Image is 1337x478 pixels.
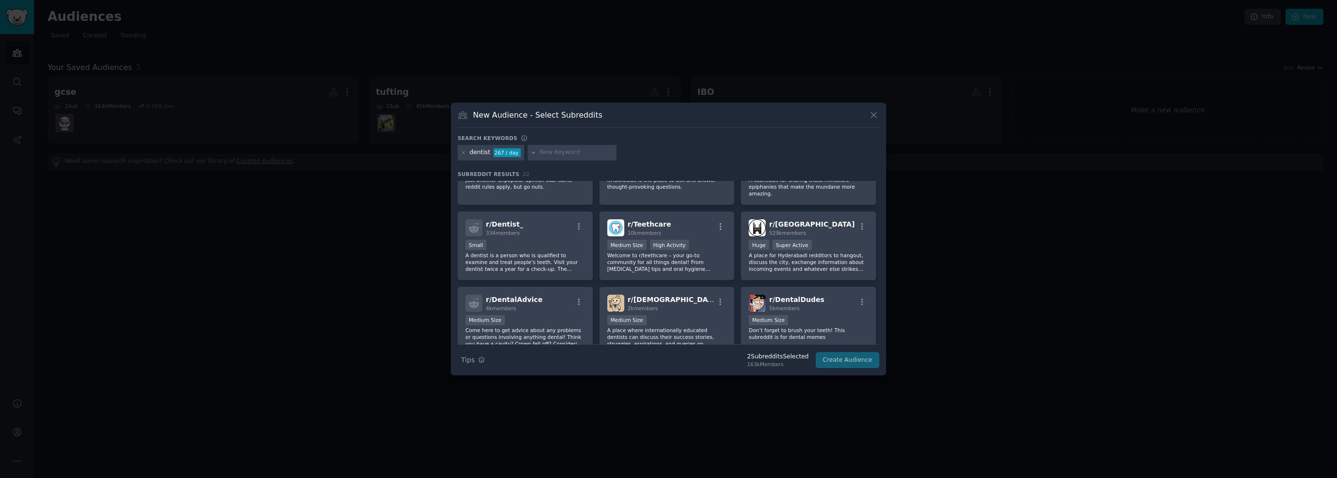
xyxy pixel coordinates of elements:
[607,315,647,325] div: Medium Size
[628,230,661,236] span: 10k members
[486,296,543,303] span: r/ DentalAdvice
[628,220,671,228] span: r/ Teethcare
[458,171,519,177] span: Subreddit Results
[486,305,516,311] span: 4k members
[486,230,520,236] span: 334 members
[749,219,766,236] img: hyderabad
[607,219,624,236] img: Teethcare
[458,352,488,369] button: Tips
[749,177,868,197] p: A subreddit for sharing those miniature epiphanies that make the mundane more amazing.
[458,135,517,142] h3: Search keywords
[465,315,505,325] div: Medium Size
[494,148,521,157] div: 267 / day
[486,220,523,228] span: r/ Dentist_
[650,240,689,250] div: High Activity
[607,295,624,312] img: InternationalDentists
[465,327,585,347] p: Come here to get advice about any problems or questions involving anything dental! Think you have...
[465,252,585,272] p: A dentist is a person who is qualified to examine and treat people's teeth. Visit your dentist tw...
[749,240,769,250] div: Huge
[473,110,602,120] h3: New Audience - Select Subreddits
[607,252,727,272] p: Welcome to r/teethcare – your go-to community for all things dental! From [MEDICAL_DATA] tips and...
[747,361,809,368] div: 163k Members
[628,305,658,311] span: 2k members
[769,305,800,311] span: 5k members
[749,252,868,272] p: A place for Hyderabadi redditors to hangout, discuss the city, exchange information about incomin...
[465,240,486,250] div: Small
[772,240,812,250] div: Super Active
[628,296,720,303] span: r/ [DEMOGRAPHIC_DATA]
[747,353,809,361] div: 2 Subreddit s Selected
[465,177,585,190] p: just another unpopular opinion sub. same reddit rules apply, but go nuts.
[461,355,475,365] span: Tips
[769,220,855,228] span: r/ [GEOGRAPHIC_DATA]
[607,177,727,190] p: r/AskReddit is the place to ask and answer thought-provoking questions.
[749,295,766,312] img: DentalDudes
[607,240,647,250] div: Medium Size
[607,327,727,347] p: A place where internationally educated dentists can discuss their success stories, struggles, asp...
[539,148,613,157] input: New Keyword
[769,296,824,303] span: r/ DentalDudes
[749,327,868,340] p: Don’t forget to brush your teeth! This subreddit is for dental memes
[769,230,806,236] span: 529k members
[749,315,788,325] div: Medium Size
[470,148,490,157] div: dentist
[523,171,530,177] span: 22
